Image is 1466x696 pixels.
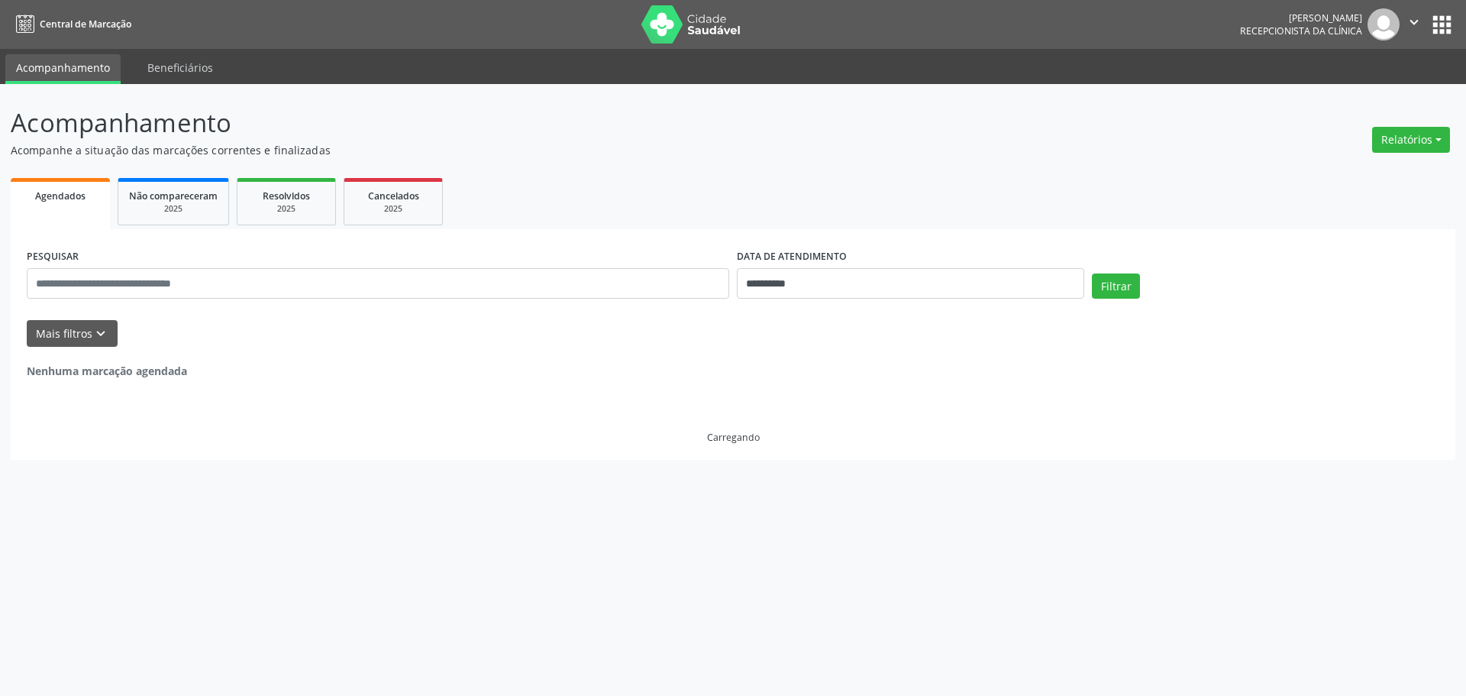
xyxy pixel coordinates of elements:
div: 2025 [355,203,431,215]
button: Relatórios [1372,127,1450,153]
i:  [1406,14,1422,31]
span: Não compareceram [129,189,218,202]
span: Agendados [35,189,86,202]
p: Acompanhe a situação das marcações correntes e finalizadas [11,142,1022,158]
div: 2025 [248,203,325,215]
span: Recepcionista da clínica [1240,24,1362,37]
strong: Nenhuma marcação agendada [27,364,187,378]
div: [PERSON_NAME] [1240,11,1362,24]
i: keyboard_arrow_down [92,325,109,342]
p: Acompanhamento [11,104,1022,142]
img: img [1368,8,1400,40]
button:  [1400,8,1429,40]
a: Acompanhamento [5,54,121,84]
span: Cancelados [368,189,419,202]
label: PESQUISAR [27,245,79,269]
label: DATA DE ATENDIMENTO [737,245,847,269]
a: Central de Marcação [11,11,131,37]
span: Central de Marcação [40,18,131,31]
span: Resolvidos [263,189,310,202]
button: Filtrar [1092,274,1140,299]
a: Beneficiários [137,54,224,81]
button: apps [1429,11,1455,38]
div: Carregando [707,431,760,444]
button: Mais filtroskeyboard_arrow_down [27,320,118,347]
div: 2025 [129,203,218,215]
